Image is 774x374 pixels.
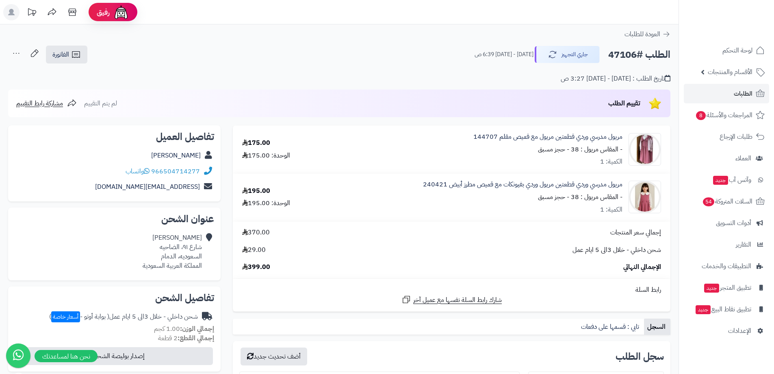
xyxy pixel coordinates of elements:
[702,260,751,272] span: التطبيقات والخدمات
[720,131,752,142] span: طلبات الإرجاع
[97,7,110,17] span: رفيق
[684,105,769,125] a: المراجعات والأسئلة8
[734,88,752,99] span: الطلبات
[684,41,769,60] a: لوحة التحكم
[713,176,728,185] span: جديد
[703,197,714,206] span: 54
[704,284,719,293] span: جديد
[13,347,213,365] button: إصدار بوليصة الشحن
[158,333,214,343] small: 2 قطعة
[236,285,667,295] div: رابط السلة
[716,217,751,229] span: أدوات التسويق
[684,213,769,233] a: أدوات التسويق
[600,205,622,214] div: الكمية: 1
[242,138,270,148] div: 175.00
[242,245,266,255] span: 29.00
[154,324,214,334] small: 1.00 كجم
[572,245,661,255] span: شحن داخلي - خلال 3الى 5 ايام عمل
[728,325,751,337] span: الإعدادات
[16,98,77,108] a: مشاركة رابط التقييم
[608,46,670,63] h2: الطلب #47106
[473,132,622,142] a: مريول مدرسي وردي قطعتين مريول مع قميص مقلم 144707
[624,29,670,39] a: العودة للطلبات
[684,149,769,168] a: العملاء
[629,181,661,213] img: 1752852067-1000412619-90x90.jpg
[696,305,711,314] span: جديد
[22,4,42,22] a: تحديثات المنصة
[578,319,644,335] a: تابي : قسمها على دفعات
[644,319,670,335] a: السجل
[684,127,769,147] a: طلبات الإرجاع
[629,133,661,166] img: 1752586580-IMG_0683-90x90.jpeg
[684,256,769,276] a: التطبيقات والخدمات
[423,180,622,189] a: مريول مدرسي وردي قطعتين مريول وردي بفيونكات مع قميص مطرز أبيض 240421
[684,170,769,190] a: وآتس آبجديد
[126,166,150,176] a: واتساب
[241,348,307,365] button: أضف تحديث جديد
[15,214,214,224] h2: عنوان الشحن
[684,235,769,254] a: التقارير
[413,295,502,305] span: شارك رابط السلة نفسها مع عميل آخر
[242,151,290,160] div: الوحدة: 175.00
[49,312,109,322] span: ( بوابة أوتو - )
[178,333,214,343] strong: إجمالي القطع:
[722,45,752,56] span: لوحة التحكم
[616,352,664,361] h3: سجل الطلب
[736,239,751,250] span: التقارير
[52,50,69,59] span: الفاتورة
[702,196,752,207] span: السلات المتروكة
[113,4,129,20] img: ai-face.png
[708,66,752,78] span: الأقسام والمنتجات
[538,144,622,154] small: - المقاس مريول : 38 - حجز مسبق
[624,29,660,39] span: العودة للطلبات
[695,109,752,121] span: المراجعات والأسئلة
[538,192,622,202] small: - المقاس مريول : 38 - حجز مسبق
[180,324,214,334] strong: إجمالي الوزن:
[684,300,769,319] a: تطبيق نقاط البيعجديد
[51,311,80,322] span: أسعار خاصة
[695,304,751,315] span: تطبيق نقاط البيع
[684,192,769,211] a: السلات المتروكة54
[561,74,670,83] div: تاريخ الطلب : [DATE] - [DATE] 3:27 ص
[15,132,214,142] h2: تفاصيل العميل
[151,151,201,160] a: [PERSON_NAME]
[242,199,290,208] div: الوحدة: 195.00
[684,278,769,297] a: تطبيق المتجرجديد
[712,174,751,186] span: وآتس آب
[95,182,200,192] a: [EMAIL_ADDRESS][DOMAIN_NAME]
[242,228,270,237] span: 370.00
[46,46,87,63] a: الفاتورة
[535,46,600,63] button: جاري التجهيز
[623,262,661,272] span: الإجمالي النهائي
[684,84,769,103] a: الطلبات
[242,186,270,196] div: 195.00
[735,153,751,164] span: العملاء
[242,262,270,272] span: 399.00
[684,321,769,341] a: الإعدادات
[696,111,706,120] span: 8
[16,98,63,108] span: مشاركة رابط التقييم
[475,50,533,59] small: [DATE] - [DATE] 6:39 ص
[608,98,640,108] span: تقييم الطلب
[401,295,502,305] a: شارك رابط السلة نفسها مع عميل آخر
[600,157,622,166] div: الكمية: 1
[49,312,198,322] div: شحن داخلي - خلال 3الى 5 ايام عمل
[84,98,117,108] span: لم يتم التقييم
[703,282,751,293] span: تطبيق المتجر
[15,293,214,303] h2: تفاصيل الشحن
[151,166,200,176] a: 966504714277
[143,233,202,270] div: [PERSON_NAME] شارع ٩١، الضاحيه السعوديه، الدمام المملكة العربية السعودية
[610,228,661,237] span: إجمالي سعر المنتجات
